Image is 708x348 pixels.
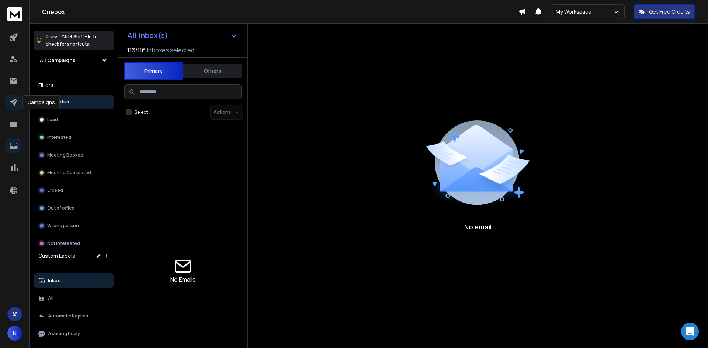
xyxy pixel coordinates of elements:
h1: Onebox [42,7,518,16]
p: Not Interested [47,240,80,246]
p: Wrong person [47,223,79,229]
button: Out of office [34,201,114,215]
button: All Status [34,95,114,109]
button: Meeting Booked [34,148,114,162]
button: Interested [34,130,114,145]
button: Inbox [34,273,114,288]
button: Primary [124,62,183,80]
button: All Campaigns [34,53,114,68]
p: Out of office [47,205,74,211]
span: 116 / 116 [127,46,146,55]
button: Meeting Completed [34,165,114,180]
p: No Emails [170,275,196,284]
button: N [7,326,22,341]
button: Others [183,63,242,79]
p: Meeting Completed [47,170,91,176]
h1: All Inbox(s) [127,32,168,39]
button: Awaiting Reply [34,326,114,341]
button: All [34,291,114,306]
h3: Inboxes selected [147,46,194,55]
p: Interested [47,134,71,140]
button: Lead [34,112,114,127]
span: Ctrl + Shift + k [60,32,91,41]
p: Get Free Credits [649,8,690,15]
p: Inbox [48,278,60,284]
button: Closed [34,183,114,198]
h3: Filters [34,80,114,90]
p: My Workspace [556,8,594,15]
button: Wrong person [34,218,114,233]
button: Get Free Credits [634,4,695,19]
p: Meeting Booked [47,152,83,158]
p: All [48,295,53,301]
p: Automatic Replies [48,313,88,319]
button: Automatic Replies [34,309,114,323]
label: Select [135,109,148,115]
img: logo [7,7,22,21]
p: Awaiting Reply [48,331,80,337]
p: No email [464,222,492,232]
div: Open Intercom Messenger [681,323,699,340]
button: All Inbox(s) [121,28,243,43]
button: Not Interested [34,236,114,251]
div: Campaigns [22,95,60,109]
h1: All Campaigns [40,57,76,64]
h3: Custom Labels [38,252,75,260]
p: Closed [47,187,63,193]
p: Lead [47,117,58,123]
p: Press to check for shortcuts. [46,33,98,48]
